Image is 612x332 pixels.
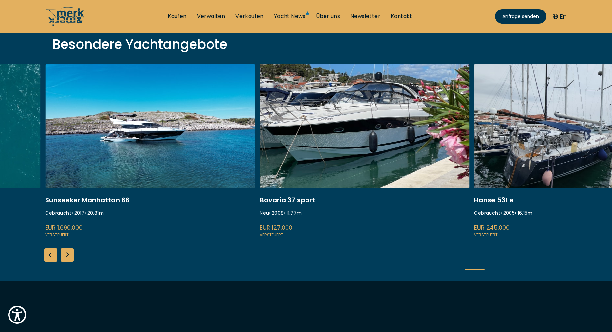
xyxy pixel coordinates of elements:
span: Anfrage senden [502,13,539,20]
a: Kontakt [391,13,412,20]
div: Next slide [61,248,74,262]
a: Kaufen [168,13,186,20]
a: Über uns [316,13,340,20]
button: En [553,12,566,21]
a: Yacht News [274,13,306,20]
a: Anfrage senden [495,9,546,24]
a: Verwalten [197,13,225,20]
a: Newsletter [350,13,380,20]
div: Previous slide [44,248,57,262]
button: Show Accessibility Preferences [7,304,28,325]
a: Verkaufen [235,13,264,20]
